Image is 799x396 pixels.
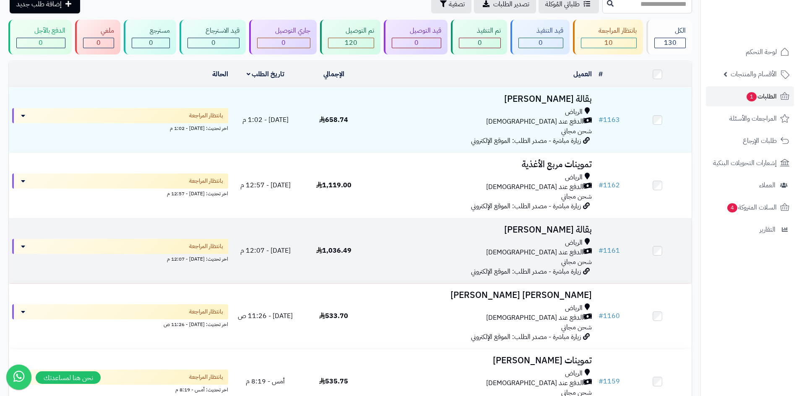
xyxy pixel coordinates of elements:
[392,38,441,48] div: 0
[561,192,592,202] span: شحن مجاني
[746,46,777,58] span: لوحة التحكم
[471,136,581,146] span: زيارة مباشرة - مصدر الطلب: الموقع الإلكتروني
[645,20,694,54] a: الكل130
[149,38,153,48] span: 0
[39,38,43,48] span: 0
[316,246,351,256] span: 1,036.49
[518,26,563,36] div: قيد التنفيذ
[328,26,375,36] div: تم التوصيل
[706,175,794,195] a: العملاء
[565,173,583,182] span: الرياض
[599,376,603,386] span: #
[178,20,247,54] a: قيد الاسترجاع 0
[664,38,677,48] span: 130
[247,69,285,79] a: تاريخ الطلب
[731,68,777,80] span: الأقسام والمنتجات
[486,378,583,388] span: الدفع عند [DEMOGRAPHIC_DATA]
[449,20,509,54] a: تم التنفيذ 0
[7,20,73,54] a: الدفع بالآجل 0
[371,356,592,365] h3: تموينات [PERSON_NAME]
[746,91,777,102] span: الطلبات
[132,38,169,48] div: 0
[258,38,310,48] div: 0
[189,177,223,185] span: بانتظار المراجعة
[599,180,620,190] a: #1162
[12,189,228,197] div: اخر تحديث: [DATE] - 12:57 م
[459,26,501,36] div: تم التنفيذ
[486,117,583,127] span: الدفع عند [DEMOGRAPHIC_DATA]
[12,123,228,132] div: اخر تحديث: [DATE] - 1:02 م
[654,26,686,36] div: الكل
[323,69,344,79] a: الإجمالي
[17,38,65,48] div: 0
[599,180,603,190] span: #
[509,20,571,54] a: قيد التنفيذ 0
[189,111,223,120] span: بانتظار المراجعة
[212,69,228,79] a: الحالة
[573,69,592,79] a: العميل
[742,23,791,40] img: logo-2.png
[727,203,737,212] span: 4
[459,38,500,48] div: 0
[539,38,543,48] span: 0
[211,38,216,48] span: 0
[565,238,583,248] span: الرياض
[238,311,293,321] span: [DATE] - 11:26 ص
[281,38,286,48] span: 0
[96,38,101,48] span: 0
[392,26,441,36] div: قيد التوصيل
[371,94,592,104] h3: بقالة [PERSON_NAME]
[328,38,374,48] div: 120
[83,26,115,36] div: ملغي
[83,38,114,48] div: 0
[565,369,583,378] span: الرياض
[486,313,583,323] span: الدفع عند [DEMOGRAPHIC_DATA]
[319,376,348,386] span: 535.75
[319,311,348,321] span: 533.70
[247,20,318,54] a: جاري التوصيل 0
[565,303,583,313] span: الرياض
[240,246,291,256] span: [DATE] - 12:07 م
[316,180,351,190] span: 1,119.00
[706,197,794,217] a: السلات المتروكة4
[561,126,592,136] span: شحن مجاني
[729,113,777,124] span: المراجعات والأسئلة
[599,311,603,321] span: #
[713,157,777,169] span: إشعارات التحويلات البنكية
[319,115,348,125] span: 658.74
[371,290,592,300] h3: [PERSON_NAME] [PERSON_NAME]
[599,246,603,256] span: #
[132,26,170,36] div: مسترجع
[471,267,581,277] span: زيارة مباشرة - مصدر الطلب: الموقع الإلكتروني
[581,38,637,48] div: 10
[706,109,794,129] a: المراجعات والأسئلة
[242,115,289,125] span: [DATE] - 1:02 م
[486,248,583,257] span: الدفع عند [DEMOGRAPHIC_DATA]
[12,319,228,328] div: اخر تحديث: [DATE] - 11:26 ص
[382,20,449,54] a: قيد التوصيل 0
[706,86,794,106] a: الطلبات1
[73,20,122,54] a: ملغي 0
[471,332,581,342] span: زيارة مباشرة - مصدر الطلب: الموقع الإلكتروني
[599,246,620,256] a: #1161
[257,26,310,36] div: جاري التوصيل
[747,92,757,101] span: 1
[345,38,357,48] span: 120
[604,38,613,48] span: 10
[571,20,645,54] a: بانتظار المراجعة 10
[471,201,581,211] span: زيارة مباشرة - مصدر الطلب: الموقع الإلكتروني
[581,26,637,36] div: بانتظار المراجعة
[16,26,65,36] div: الدفع بالآجل
[240,180,291,190] span: [DATE] - 12:57 م
[188,38,239,48] div: 0
[414,38,419,48] span: 0
[189,308,223,316] span: بانتظار المراجعة
[12,254,228,263] div: اخر تحديث: [DATE] - 12:07 م
[561,257,592,267] span: شحن مجاني
[122,20,178,54] a: مسترجع 0
[760,224,776,236] span: التقارير
[599,69,603,79] a: #
[246,376,285,386] span: أمس - 8:19 م
[743,135,777,147] span: طلبات الإرجاع
[189,373,223,381] span: بانتظار المراجعة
